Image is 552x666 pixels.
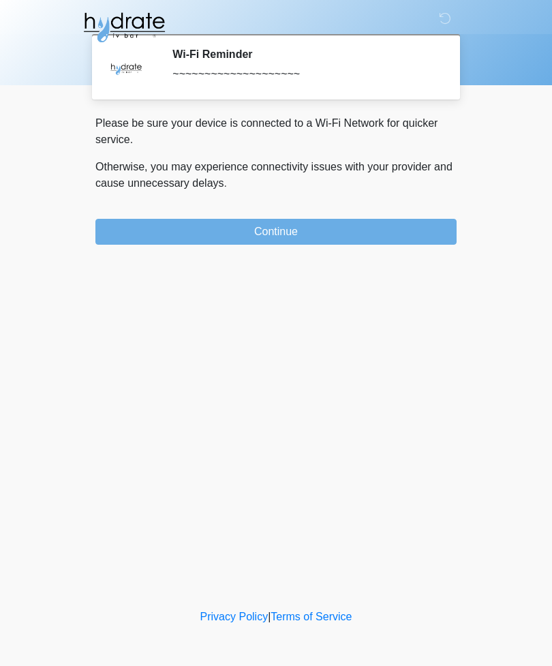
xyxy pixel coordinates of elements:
[82,10,166,44] img: Hydrate IV Bar - Fort Collins Logo
[200,611,269,622] a: Privacy Policy
[172,66,436,82] div: ~~~~~~~~~~~~~~~~~~~~
[95,159,457,192] p: Otherwise, you may experience connectivity issues with your provider and cause unnecessary delays
[268,611,271,622] a: |
[95,115,457,148] p: Please be sure your device is connected to a Wi-Fi Network for quicker service.
[95,219,457,245] button: Continue
[106,48,147,89] img: Agent Avatar
[224,177,227,189] span: .
[271,611,352,622] a: Terms of Service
